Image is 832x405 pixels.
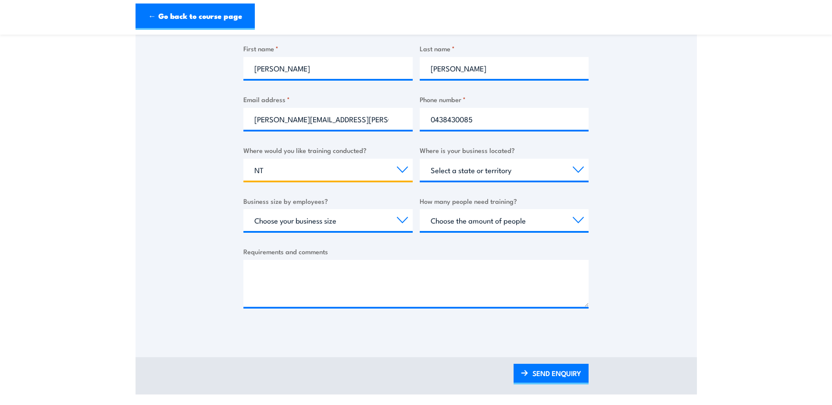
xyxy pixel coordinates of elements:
a: ← Go back to course page [136,4,255,30]
label: Requirements and comments [243,246,589,256]
label: Where would you like training conducted? [243,145,413,155]
label: Where is your business located? [420,145,589,155]
label: Business size by employees? [243,196,413,206]
label: Email address [243,94,413,104]
label: First name [243,43,413,53]
a: SEND ENQUIRY [514,364,589,384]
label: Last name [420,43,589,53]
label: How many people need training? [420,196,589,206]
label: Phone number [420,94,589,104]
